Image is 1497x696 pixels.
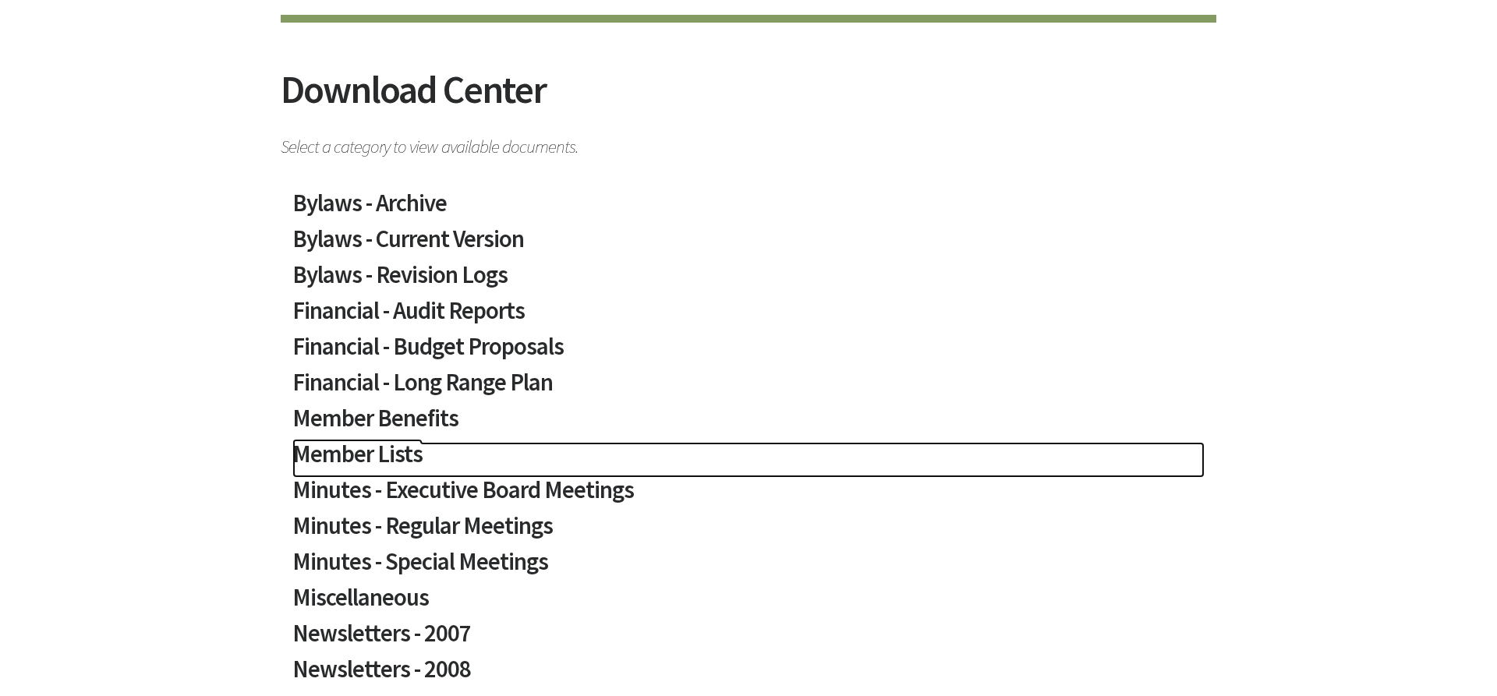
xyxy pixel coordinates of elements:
[281,129,1216,156] span: Select a category to view available documents.
[292,299,1205,334] a: Financial - Audit Reports
[292,478,1205,514] a: Minutes - Executive Board Meetings
[292,227,1205,263] a: Bylaws - Current Version
[292,585,1205,621] a: Miscellaneous
[292,621,1205,657] a: Newsletters - 2007
[281,70,1216,129] h2: Download Center
[292,370,1205,406] a: Financial - Long Range Plan
[292,549,1205,585] a: Minutes - Special Meetings
[292,406,1205,442] a: Member Benefits
[292,657,1205,693] a: Newsletters - 2008
[292,442,1205,478] a: Member Lists
[292,334,1205,370] a: Financial - Budget Proposals
[292,514,1205,549] a: Minutes - Regular Meetings
[292,263,1205,299] a: Bylaws - Revision Logs
[292,191,1205,227] a: Bylaws - Archive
